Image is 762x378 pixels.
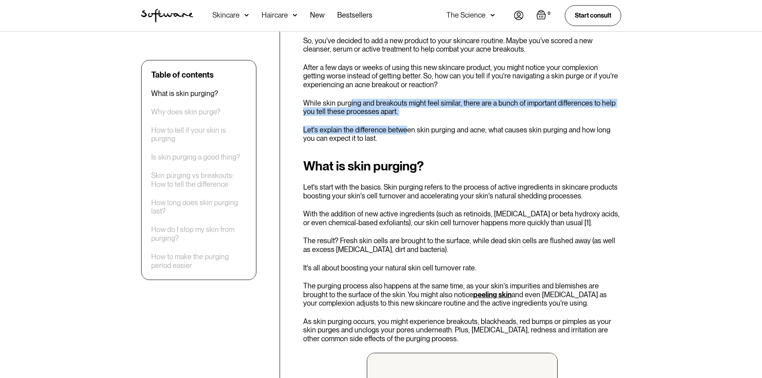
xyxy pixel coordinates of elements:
[293,11,297,19] img: arrow down
[262,11,288,19] div: Haircare
[151,226,246,243] a: How do I stop my skin from purging?
[303,282,621,308] p: The purging process also happens at the same time, as your skin's impurities and blemishes are br...
[151,126,246,143] a: How to tell if your skin is purging
[151,172,246,189] a: Skin purging vs breakouts: How to tell the difference
[303,99,621,116] p: While skin purging and breakouts might feel similar, there are a bunch of important differences t...
[303,317,621,343] p: As skin purging occurs, you might experience breakouts, blackheads, red bumps or pimples as your ...
[151,70,214,80] div: Table of contents
[151,89,218,98] a: What is skin purging?
[212,11,240,19] div: Skincare
[303,36,621,54] p: So, you've decided to add a new product to your skincare routine. Maybe you've scored a new clean...
[141,9,193,22] img: Software Logo
[303,236,621,254] p: The result? Fresh skin cells are brought to the surface, while dead skin cells are flushed away (...
[303,210,621,227] p: With the addition of new active ingredients (such as retinoids, [MEDICAL_DATA] or beta hydroxy ac...
[244,11,249,19] img: arrow down
[490,11,495,19] img: arrow down
[151,198,246,216] a: How long does skin purging last?
[446,11,486,19] div: The Science
[303,159,621,173] h2: What is skin purging?
[151,153,240,162] a: Is skin purging a good thing?
[303,183,621,200] p: Let's start with the basics. Skin purging refers to the process of active ingredients in skincare...
[151,108,220,116] a: Why does skin purge?
[565,5,621,26] a: Start consult
[303,126,621,143] p: Let's explain the difference between skin purging and acne, what causes skin purging and how long...
[141,9,193,22] a: home
[303,264,621,272] p: It's all about boosting your natural skin cell turnover rate.
[473,290,512,299] a: peeling skin
[536,10,552,21] a: Open empty cart
[546,10,552,17] div: 0
[151,252,246,270] a: How to make the purging period easier
[303,63,621,89] p: After a few days or weeks of using this new skincare product, you might notice your complexion ge...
